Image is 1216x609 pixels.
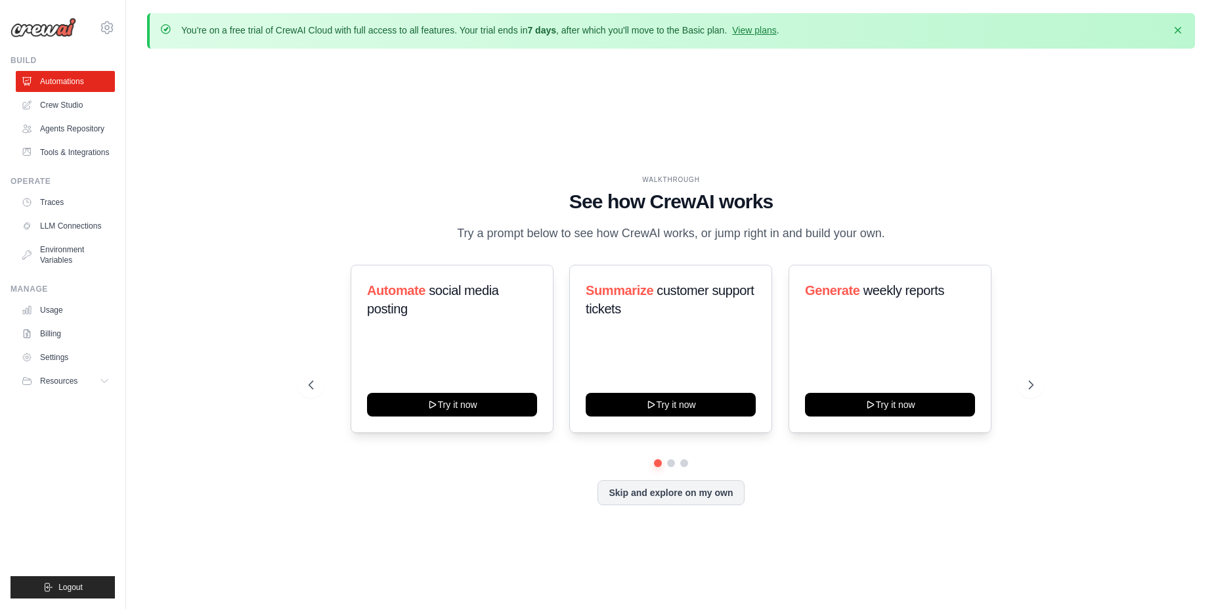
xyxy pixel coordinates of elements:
span: Logout [58,582,83,593]
button: Skip and explore on my own [597,480,744,505]
div: Widget de chat [1150,546,1216,609]
div: Operate [11,176,115,187]
span: Resources [40,376,77,386]
a: Billing [16,323,115,344]
a: LLM Connections [16,215,115,237]
span: social media posting [367,283,499,316]
p: Try a prompt below to see how CrewAI works, or jump right in and build your own. [450,224,892,243]
a: View plans [732,25,776,35]
span: customer support tickets [586,283,754,316]
a: Usage [16,300,115,321]
span: weekly reports [863,283,944,298]
a: Automations [16,71,115,92]
button: Try it now [805,393,975,417]
a: Traces [16,192,115,213]
a: Agents Repository [16,118,115,139]
a: Environment Variables [16,239,115,271]
span: Summarize [586,283,653,298]
strong: 7 days [527,25,556,35]
button: Logout [11,576,115,598]
button: Try it now [367,393,537,417]
a: Settings [16,347,115,368]
a: Tools & Integrations [16,142,115,163]
span: Generate [805,283,860,298]
div: Build [11,55,115,66]
div: WALKTHROUGH [309,175,1033,185]
img: Logo [11,18,76,37]
span: Automate [367,283,425,298]
a: Crew Studio [16,95,115,116]
h1: See how CrewAI works [309,190,1033,214]
button: Try it now [586,393,756,417]
div: Manage [11,284,115,294]
button: Resources [16,371,115,392]
iframe: Chat Widget [1150,546,1216,609]
p: You're on a free trial of CrewAI Cloud with full access to all features. Your trial ends in , aft... [181,24,779,37]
